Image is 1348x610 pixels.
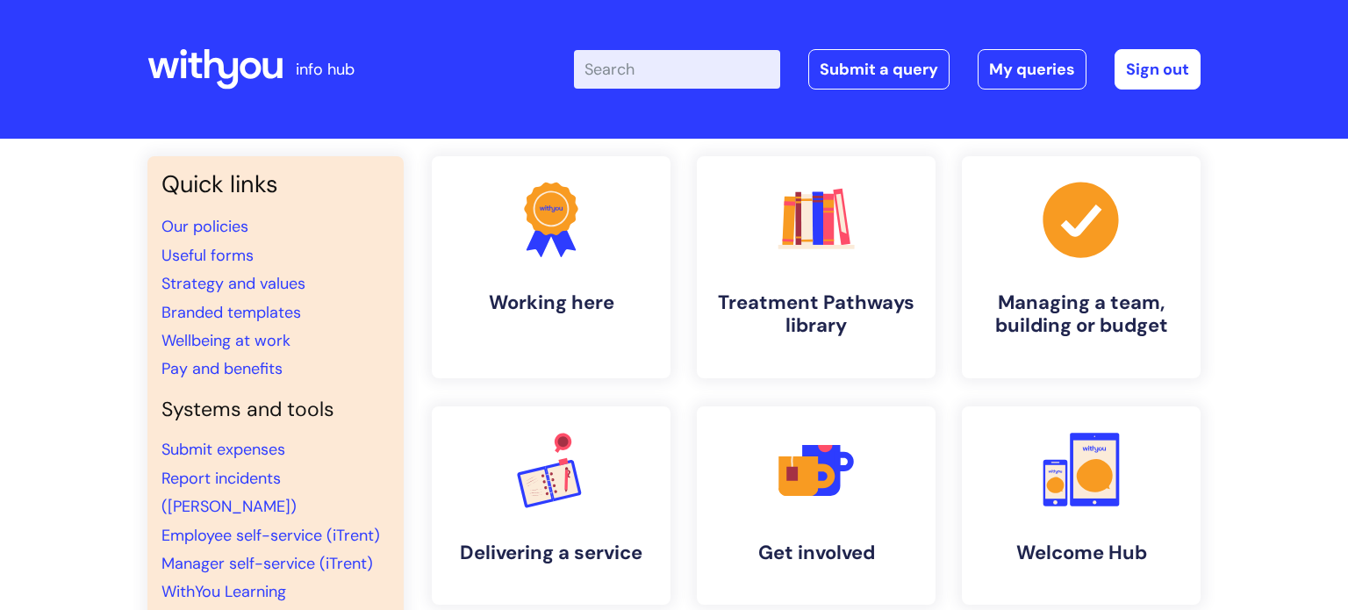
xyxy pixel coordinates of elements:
a: Branded templates [161,302,301,323]
a: Wellbeing at work [161,330,290,351]
a: Get involved [697,406,936,605]
p: info hub [296,55,355,83]
a: Sign out [1115,49,1201,90]
a: Delivering a service [432,406,670,605]
a: Treatment Pathways library [697,156,936,378]
a: Managing a team, building or budget [962,156,1201,378]
a: Pay and benefits [161,358,283,379]
input: Search [574,50,780,89]
a: Employee self-service (iTrent) [161,525,380,546]
h4: Treatment Pathways library [711,291,921,338]
div: | - [574,49,1201,90]
a: My queries [978,49,1086,90]
a: Strategy and values [161,273,305,294]
a: Our policies [161,216,248,237]
a: Welcome Hub [962,406,1201,605]
a: Report incidents ([PERSON_NAME]) [161,468,297,517]
h4: Managing a team, building or budget [976,291,1187,338]
a: Useful forms [161,245,254,266]
a: Submit expenses [161,439,285,460]
h4: Delivering a service [446,542,656,564]
a: Submit a query [808,49,950,90]
h4: Working here [446,291,656,314]
a: WithYou Learning [161,581,286,602]
h4: Welcome Hub [976,542,1187,564]
h4: Systems and tools [161,398,390,422]
a: Working here [432,156,670,378]
a: Manager self-service (iTrent) [161,553,373,574]
h3: Quick links [161,170,390,198]
h4: Get involved [711,542,921,564]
